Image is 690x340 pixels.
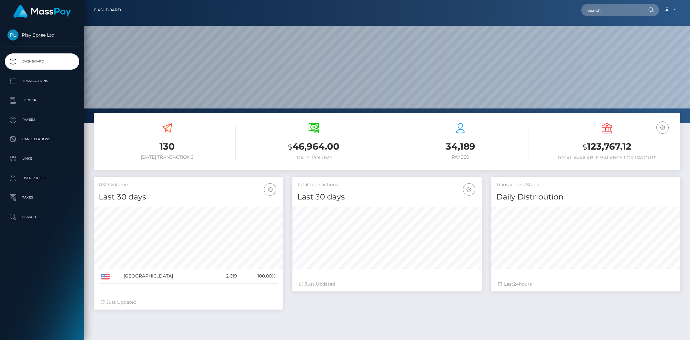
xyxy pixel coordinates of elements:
p: Search [7,212,77,222]
div: Just Updated [100,299,276,306]
p: Links [7,154,77,164]
small: $ [583,142,587,152]
small: $ [288,142,292,152]
a: Links [5,151,79,167]
h6: [DATE] Transactions [99,154,235,160]
span: Play Spree Ltd [5,32,79,38]
p: Transactions [7,76,77,86]
span: 24 [513,281,519,287]
img: MassPay Logo [13,5,71,18]
a: Payees [5,112,79,128]
input: Search... [581,4,642,16]
td: 100.00% [239,269,278,284]
img: US.png [101,274,110,279]
p: Cancellations [7,134,77,144]
h4: Last 30 days [99,191,278,203]
div: Last hours [498,281,674,288]
h6: Payees [392,154,529,160]
p: Payees [7,115,77,125]
td: 2,619 [213,269,240,284]
a: Cancellations [5,131,79,147]
h6: [DATE] Volume [245,155,382,161]
h3: 34,189 [392,140,529,153]
h5: Transactions Status [496,182,675,188]
a: Transactions [5,73,79,89]
div: Just Updated [299,281,475,288]
h6: Total Available Balance for Payouts [539,155,675,161]
h3: 123,767.12 [539,140,675,153]
h3: 130 [99,140,235,153]
img: Play Spree Ltd [7,29,18,40]
h5: USD Volume [99,182,278,188]
p: Taxes [7,193,77,202]
h4: Daily Distribution [496,191,675,203]
p: Ledger [7,96,77,105]
a: Search [5,209,79,225]
h5: Total Transactions [297,182,476,188]
p: Dashboard [7,57,77,66]
a: Taxes [5,189,79,206]
a: Dashboard [94,3,121,17]
a: User Profile [5,170,79,186]
a: Dashboard [5,53,79,70]
p: User Profile [7,173,77,183]
a: Ledger [5,92,79,108]
h4: Last 30 days [297,191,476,203]
td: [GEOGRAPHIC_DATA] [121,269,213,284]
h3: 46,964.00 [245,140,382,153]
